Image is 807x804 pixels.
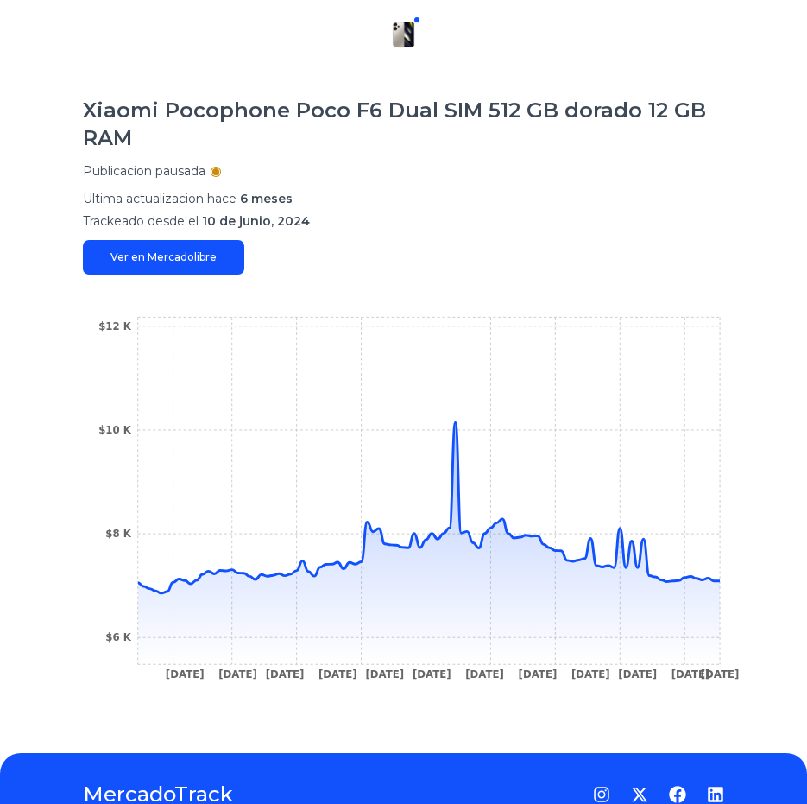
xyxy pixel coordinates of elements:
[593,786,610,803] a: Instagram
[669,786,686,803] a: Facebook
[98,424,132,436] tspan: $10 K
[98,320,132,332] tspan: $12 K
[105,528,131,540] tspan: $8 K
[202,213,310,229] span: 10 de junio, 2024
[519,668,558,681] tspan: [DATE]
[671,668,710,681] tspan: [DATE]
[413,668,451,681] tspan: [DATE]
[83,191,236,206] span: Ultima actualizacion hace
[631,786,648,803] a: Twitter
[83,240,244,275] a: Ver en Mercadolibre
[83,97,724,152] h1: Xiaomi Pocophone Poco F6 Dual SIM 512 GB dorado 12 GB RAM
[618,668,657,681] tspan: [DATE]
[240,191,293,206] span: 6 meses
[465,668,504,681] tspan: [DATE]
[365,668,404,681] tspan: [DATE]
[83,213,199,229] span: Trackeado desde el
[390,21,418,48] img: Xiaomi Pocophone Poco F6 Dual SIM 512 GB dorado 12 GB RAM
[266,668,305,681] tspan: [DATE]
[571,668,610,681] tspan: [DATE]
[318,668,357,681] tspan: [DATE]
[166,668,205,681] tspan: [DATE]
[105,631,131,643] tspan: $6 K
[701,668,740,681] tspan: [DATE]
[218,668,257,681] tspan: [DATE]
[707,786,724,803] a: LinkedIn
[83,162,205,180] p: Publicacion pausada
